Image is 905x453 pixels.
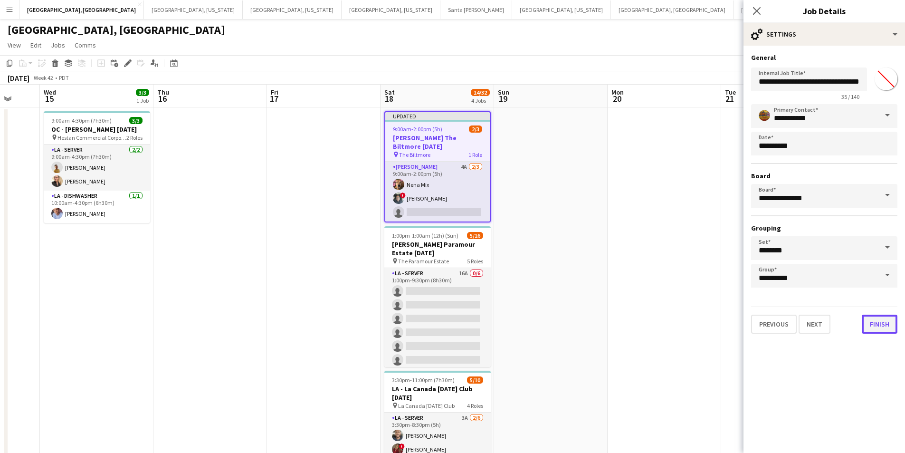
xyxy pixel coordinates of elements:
[799,315,830,334] button: Next
[59,74,69,81] div: PDT
[398,258,449,265] span: The Paramour Estate
[384,88,395,96] span: Sat
[611,88,624,96] span: Mon
[136,97,149,104] div: 1 Job
[71,39,100,51] a: Comms
[440,0,512,19] button: Santa [PERSON_NAME]
[27,39,45,51] a: Edit
[385,162,490,222] app-card-role: [PERSON_NAME]4A2/39:00am-2:00pm (5h)Nena Mix![PERSON_NAME]
[743,23,905,46] div: Settings
[342,0,440,19] button: [GEOGRAPHIC_DATA], [US_STATE]
[385,134,490,151] h3: [PERSON_NAME] The Biltmore [DATE]
[471,89,490,96] span: 14/32
[47,39,69,51] a: Jobs
[467,258,483,265] span: 5 Roles
[129,117,143,124] span: 3/3
[44,111,150,223] app-job-card: 9:00am-4:30pm (7h30m)3/3OC - [PERSON_NAME] [DATE] Hestan Commercial Corporation2 RolesLA - Server...
[467,232,483,239] span: 5/16
[734,0,832,19] button: [GEOGRAPHIC_DATA], [US_STATE]
[156,93,169,104] span: 16
[751,224,897,232] h3: Grouping
[157,88,169,96] span: Thu
[384,385,491,402] h3: LA - La Canada [DATE] Club [DATE]
[19,0,144,19] button: [GEOGRAPHIC_DATA], [GEOGRAPHIC_DATA]
[57,134,126,141] span: Hestan Commercial Corporation
[51,41,65,49] span: Jobs
[498,88,509,96] span: Sun
[384,226,491,367] app-job-card: 1:00pm-1:00am (12h) (Sun)5/16[PERSON_NAME] Paramour Estate [DATE] The Paramour Estate5 RolesLA - ...
[30,41,41,49] span: Edit
[467,376,483,384] span: 5/10
[610,93,624,104] span: 20
[512,0,611,19] button: [GEOGRAPHIC_DATA], [US_STATE]
[269,93,278,104] span: 17
[42,93,56,104] span: 15
[51,117,112,124] span: 9:00am-4:30pm (7h30m)
[725,88,736,96] span: Tue
[862,315,897,334] button: Finish
[467,402,483,409] span: 4 Roles
[44,88,56,96] span: Wed
[751,315,797,334] button: Previous
[468,151,482,158] span: 1 Role
[8,23,225,37] h1: [GEOGRAPHIC_DATA], [GEOGRAPHIC_DATA]
[398,402,455,409] span: La Canada [DATE] Club
[399,151,430,158] span: The Biltmore
[743,5,905,17] h3: Job Details
[136,89,149,96] span: 3/3
[399,443,405,449] span: !
[469,125,482,133] span: 2/3
[271,88,278,96] span: Fri
[751,172,897,180] h3: Board
[471,97,489,104] div: 4 Jobs
[31,74,55,81] span: Week 42
[4,39,25,51] a: View
[8,73,29,83] div: [DATE]
[243,0,342,19] button: [GEOGRAPHIC_DATA], [US_STATE]
[384,268,491,369] app-card-role: LA - Server16A0/61:00pm-9:30pm (8h30m)
[75,41,96,49] span: Comms
[144,0,243,19] button: [GEOGRAPHIC_DATA], [US_STATE]
[384,240,491,257] h3: [PERSON_NAME] Paramour Estate [DATE]
[8,41,21,49] span: View
[44,191,150,223] app-card-role: LA - Dishwasher1/110:00am-4:30pm (6h30m)[PERSON_NAME]
[496,93,509,104] span: 19
[383,93,395,104] span: 18
[392,232,458,239] span: 1:00pm-1:00am (12h) (Sun)
[393,125,442,133] span: 9:00am-2:00pm (5h)
[385,112,490,120] div: Updated
[44,145,150,191] app-card-role: LA - Server2/29:00am-4:30pm (7h30m)[PERSON_NAME][PERSON_NAME]
[834,93,867,100] span: 35 / 140
[126,134,143,141] span: 2 Roles
[611,0,734,19] button: [GEOGRAPHIC_DATA], [GEOGRAPHIC_DATA]
[400,193,406,198] span: !
[384,111,491,222] app-job-card: Updated9:00am-2:00pm (5h)2/3[PERSON_NAME] The Biltmore [DATE] The Biltmore1 Role[PERSON_NAME]4A2/...
[751,53,897,62] h3: General
[44,125,150,134] h3: OC - [PERSON_NAME] [DATE]
[392,376,455,384] span: 3:30pm-11:00pm (7h30m)
[724,93,736,104] span: 21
